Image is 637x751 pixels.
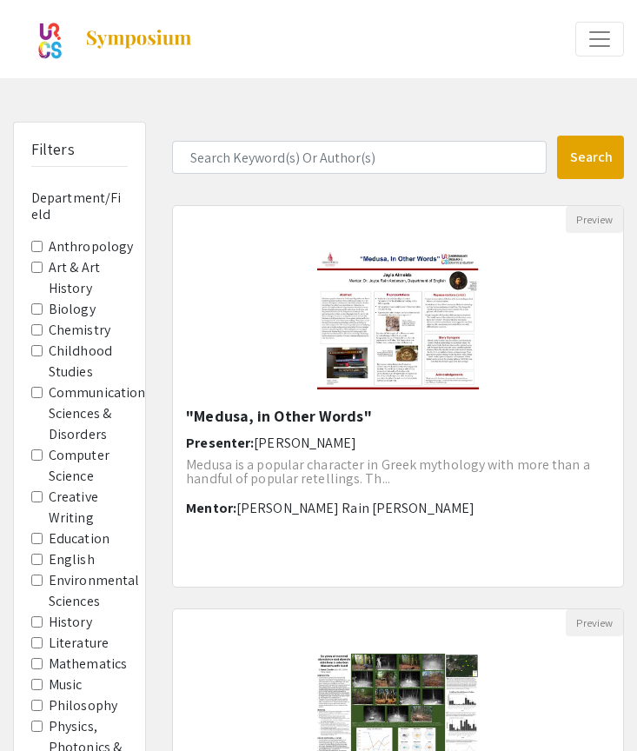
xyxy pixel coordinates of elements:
[49,236,133,257] label: Anthropology
[172,141,547,174] input: Search Keyword(s) Or Author(s)
[31,140,75,159] h5: Filters
[49,528,109,549] label: Education
[84,29,193,50] img: Symposium by ForagerOne
[31,189,128,223] h6: Department/Field
[49,675,83,695] label: Music
[566,609,623,636] button: Preview
[49,633,109,654] label: Literature
[49,570,139,612] label: Environmental Sciences
[34,17,67,61] img: ATP Symposium 2025
[13,17,193,61] a: ATP Symposium 2025
[186,499,236,517] span: Mentor:
[557,136,624,179] button: Search
[49,341,128,382] label: Childhood Studies
[300,233,497,407] img: <p>"Medusa, in Other Words"</p>
[49,487,128,528] label: Creative Writing
[172,205,624,588] div: Open Presentation <p>"Medusa, in Other Words"</p>
[49,654,127,675] label: Mathematics
[186,407,610,426] h5: "Medusa, in Other Words"
[236,499,474,517] span: [PERSON_NAME] Rain [PERSON_NAME]
[49,549,95,570] label: English
[49,257,128,299] label: Art & Art History
[49,612,92,633] label: History
[186,435,610,451] h6: Presenter:
[49,695,117,716] label: Philosophy
[49,445,128,487] label: Computer Science
[254,434,356,452] span: [PERSON_NAME]
[49,299,96,320] label: Biology
[49,320,110,341] label: Chemistry
[49,382,145,445] label: Communication Sciences & Disorders
[186,455,590,488] span: Medusa is a popular character in Greek mythology with more than a handful of popular retellings. ...
[566,206,623,233] button: Preview
[575,22,624,56] button: Expand or Collapse Menu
